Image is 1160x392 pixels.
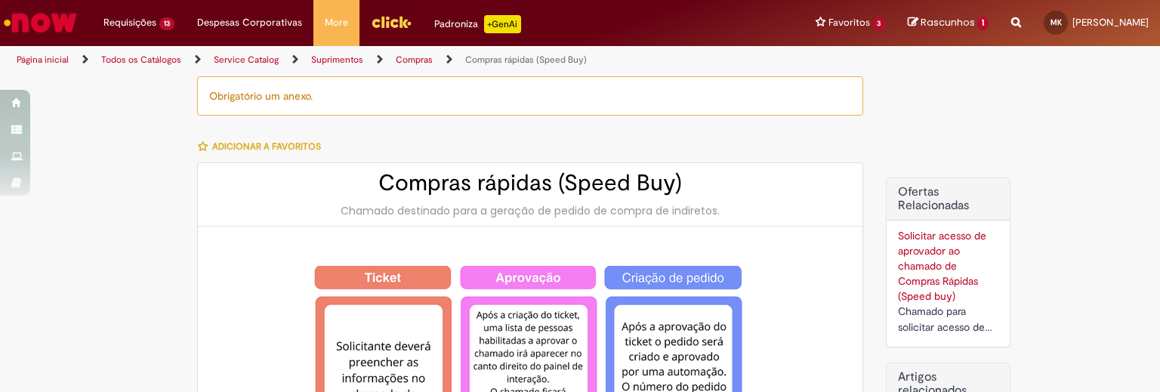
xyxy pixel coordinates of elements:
span: 3 [873,17,886,30]
a: Todos os Catálogos [101,54,181,66]
div: Chamado destinado para a geração de pedido de compra de indiretos. [213,203,847,218]
span: Adicionar a Favoritos [212,140,321,153]
div: Obrigatório um anexo. [197,76,863,116]
a: Compras rápidas (Speed Buy) [465,54,587,66]
a: Suprimentos [311,54,363,66]
img: click_logo_yellow_360x200.png [371,11,412,33]
div: Ofertas Relacionadas [886,177,1010,347]
span: Favoritos [828,15,870,30]
div: Padroniza [434,15,521,33]
h2: Ofertas Relacionadas [898,186,998,212]
span: [PERSON_NAME] [1072,16,1149,29]
span: MK [1050,17,1062,27]
span: Despesas Corporativas [197,15,302,30]
a: Rascunhos [908,16,989,30]
span: 13 [159,17,174,30]
a: Página inicial [17,54,69,66]
p: +GenAi [484,15,521,33]
span: 1 [977,17,989,30]
a: Solicitar acesso de aprovador ao chamado de Compras Rápidas (Speed buy) [898,229,986,303]
img: ServiceNow [2,8,79,38]
span: Rascunhos [921,15,975,29]
span: More [325,15,348,30]
ul: Trilhas de página [11,46,762,74]
a: Compras [396,54,433,66]
span: Requisições [103,15,156,30]
h2: Compras rápidas (Speed Buy) [213,171,847,196]
div: Chamado para solicitar acesso de aprovador ao ticket de Speed buy [898,304,998,335]
a: Service Catalog [214,54,279,66]
button: Adicionar a Favoritos [197,131,329,162]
